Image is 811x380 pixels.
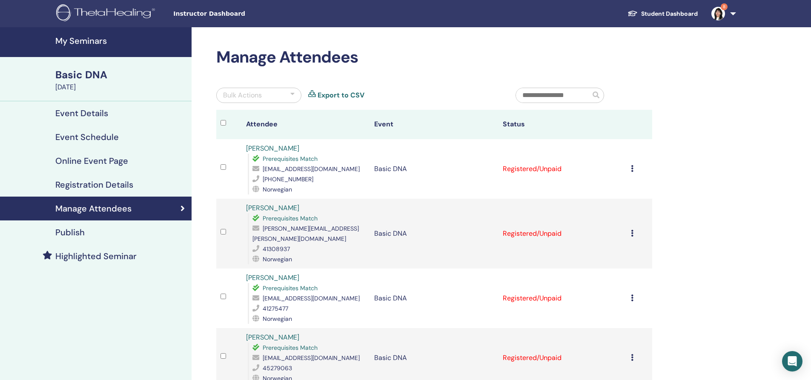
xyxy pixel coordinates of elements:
[721,3,728,10] span: 8
[711,7,725,20] img: default.jpg
[370,199,498,269] td: Basic DNA
[263,214,318,222] span: Prerequisites Match
[263,155,318,163] span: Prerequisites Match
[263,175,313,183] span: [PHONE_NUMBER]
[263,364,292,372] span: 45279063
[263,305,288,312] span: 41275477
[252,225,359,243] span: [PERSON_NAME][EMAIL_ADDRESS][PERSON_NAME][DOMAIN_NAME]
[55,227,85,237] h4: Publish
[56,4,158,23] img: logo.png
[55,108,108,118] h4: Event Details
[263,354,360,362] span: [EMAIL_ADDRESS][DOMAIN_NAME]
[173,9,301,18] span: Instructor Dashboard
[370,139,498,199] td: Basic DNA
[55,132,119,142] h4: Event Schedule
[55,36,186,46] h4: My Seminars
[55,251,137,261] h4: Highlighted Seminar
[246,203,299,212] a: [PERSON_NAME]
[242,110,370,139] th: Attendee
[50,68,192,92] a: Basic DNA[DATE]
[55,82,186,92] div: [DATE]
[263,255,292,263] span: Norwegian
[370,269,498,328] td: Basic DNA
[263,284,318,292] span: Prerequisites Match
[216,48,652,67] h2: Manage Attendees
[628,10,638,17] img: graduation-cap-white.svg
[246,144,299,153] a: [PERSON_NAME]
[318,90,364,100] a: Export to CSV
[263,245,290,253] span: 41308937
[223,90,262,100] div: Bulk Actions
[55,156,128,166] h4: Online Event Page
[499,110,627,139] th: Status
[370,110,498,139] th: Event
[621,6,705,22] a: Student Dashboard
[55,203,132,214] h4: Manage Attendees
[263,186,292,193] span: Norwegian
[263,165,360,173] span: [EMAIL_ADDRESS][DOMAIN_NAME]
[55,180,133,190] h4: Registration Details
[782,351,802,371] div: Open Intercom Messenger
[263,315,292,323] span: Norwegian
[246,273,299,282] a: [PERSON_NAME]
[263,344,318,351] span: Prerequisites Match
[55,68,186,82] div: Basic DNA
[246,333,299,342] a: [PERSON_NAME]
[263,294,360,302] span: [EMAIL_ADDRESS][DOMAIN_NAME]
